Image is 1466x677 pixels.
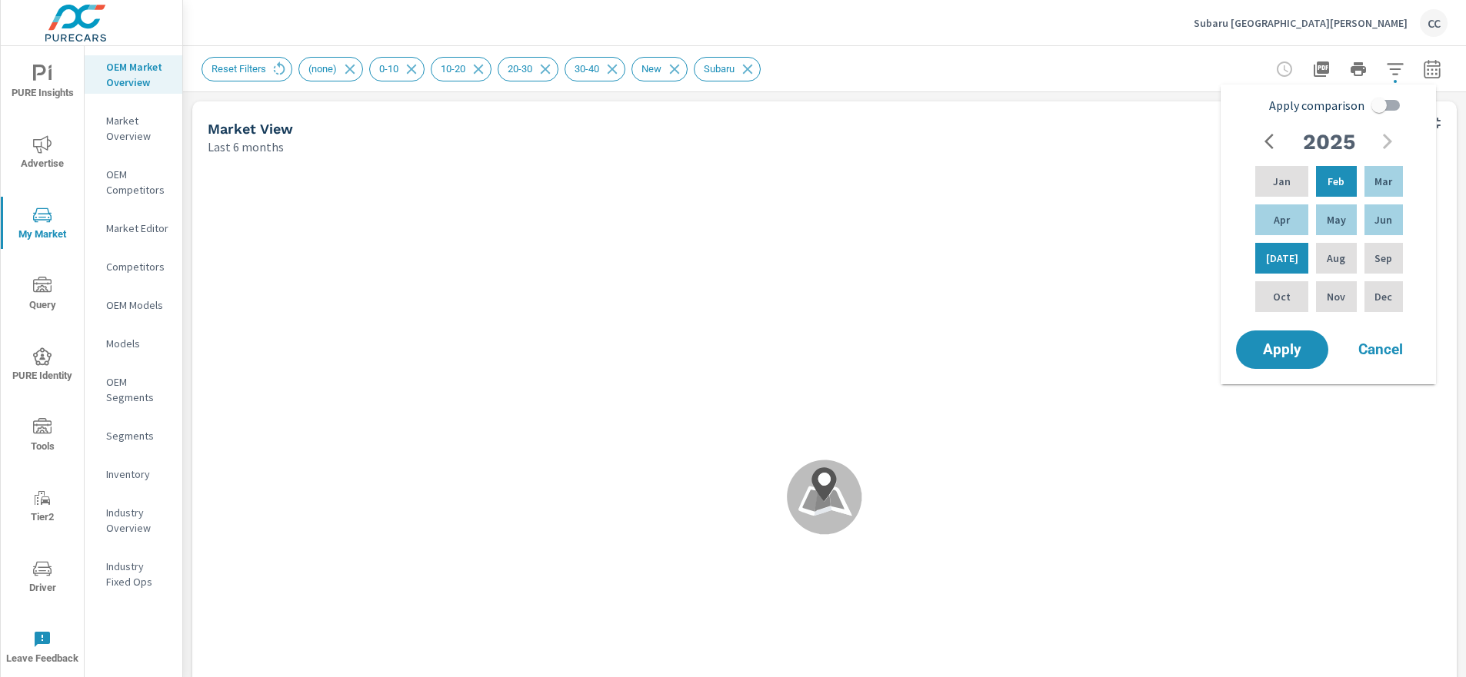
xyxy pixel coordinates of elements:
span: Reset Filters [202,63,275,75]
div: Market Overview [85,109,182,148]
p: OEM Models [106,297,170,313]
div: 10-20 [431,57,491,81]
p: Competitors [106,259,170,274]
p: Apr [1274,212,1290,227]
p: Inventory [106,466,170,482]
span: Query [5,277,79,314]
span: Apply comparison [1269,96,1364,114]
span: 20-30 [498,63,541,75]
p: Last 6 months [208,138,284,156]
div: CC [1420,9,1448,37]
div: 20-30 [498,57,558,81]
span: 10-20 [431,63,475,75]
div: Inventory [85,463,182,486]
button: Cancel [1334,330,1427,369]
span: (none) [299,63,346,75]
span: 30-40 [565,63,608,75]
button: Select Date Range [1417,54,1448,85]
p: Industry Fixed Ops [106,559,170,589]
div: Subaru [694,57,761,81]
p: Feb [1328,174,1344,189]
div: OEM Competitors [85,163,182,201]
div: OEM Segments [85,370,182,409]
span: Advertise [5,135,79,173]
div: Industry Overview [85,501,182,539]
p: Industry Overview [106,505,170,536]
div: OEM Models [85,294,182,317]
div: 0-10 [369,57,425,81]
button: Print Report [1343,54,1374,85]
p: Subaru [GEOGRAPHIC_DATA][PERSON_NAME] [1194,16,1408,30]
span: Subaru [695,63,744,75]
p: Jun [1374,212,1392,227]
div: Reset Filters [202,57,292,81]
p: OEM Competitors [106,167,170,197]
button: Apply Filters [1380,54,1411,85]
p: Sep [1374,251,1392,266]
p: May [1327,212,1346,227]
p: OEM Market Overview [106,59,170,90]
p: Nov [1327,289,1345,304]
span: PURE Insights [5,65,79,102]
span: PURE Identity [5,347,79,385]
span: New [632,63,671,75]
p: Market Overview [106,113,170,144]
p: Market Editor [106,221,170,236]
div: Industry Fixed Ops [85,555,182,593]
h2: 2025 [1303,128,1355,155]
span: Tier2 [5,489,79,526]
p: Oct [1273,289,1291,304]
div: Models [85,332,182,355]
p: Mar [1374,174,1392,189]
p: Aug [1327,251,1345,266]
span: Tools [5,418,79,456]
p: Segments [106,428,170,443]
h5: Market View [208,121,293,137]
div: (none) [298,57,363,81]
p: Dec [1374,289,1392,304]
div: Market Editor [85,217,182,240]
span: Leave Feedback [5,630,79,668]
p: Jan [1273,174,1291,189]
span: My Market [5,206,79,244]
p: OEM Segments [106,374,170,405]
span: Apply [1251,343,1313,357]
p: Models [106,336,170,351]
span: Cancel [1350,343,1411,357]
span: 0-10 [370,63,408,75]
div: Competitors [85,255,182,278]
div: New [631,57,688,81]
p: [DATE] [1266,251,1298,266]
div: OEM Market Overview [85,55,182,94]
button: Apply [1236,330,1328,369]
div: Segments [85,424,182,447]
div: 30-40 [565,57,625,81]
span: Driver [5,559,79,597]
button: "Export Report to PDF" [1306,54,1337,85]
